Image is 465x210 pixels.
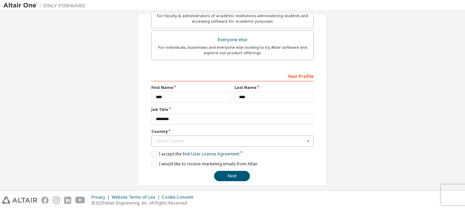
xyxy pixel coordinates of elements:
[64,197,71,204] img: linkedin.svg
[151,85,230,90] label: First Name
[91,195,112,200] div: Privacy
[214,171,250,181] button: Next
[53,197,60,204] img: instagram.svg
[151,129,314,134] label: Country
[75,197,85,204] img: youtube.svg
[41,197,49,204] img: facebook.svg
[151,107,314,112] label: Job Title
[151,151,239,157] label: I accept the
[151,161,258,167] label: I would like to receive marketing emails from Altair
[183,151,239,157] a: End-User License Agreement
[156,13,309,24] div: For faculty & administrators of academic institutions administering students and accessing softwa...
[151,70,314,81] div: Your Profile
[112,195,162,200] div: Website Terms of Use
[156,139,305,143] div: Select Country
[162,195,197,200] div: Cookie Consent
[91,200,197,206] p: © 2025 Altair Engineering, Inc. All Rights Reserved.
[2,197,37,204] img: altair_logo.svg
[3,2,89,9] img: Altair One
[156,35,309,45] div: Everyone else
[235,85,314,90] label: Last Name
[156,45,309,56] div: For individuals, businesses and everyone else looking to try Altair software and explore our prod...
